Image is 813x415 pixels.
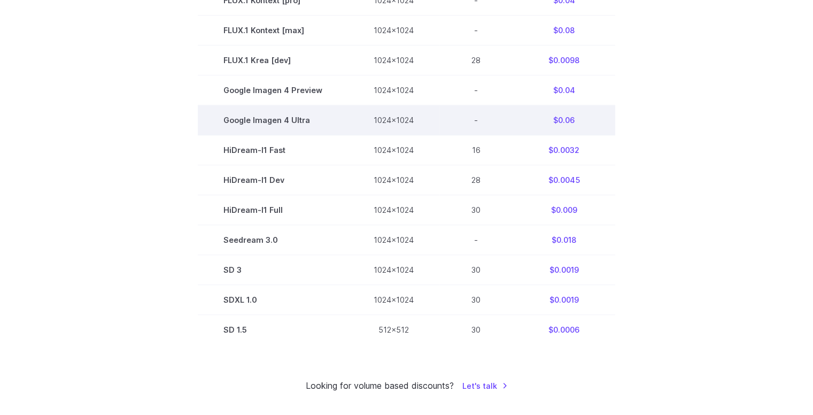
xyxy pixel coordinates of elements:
[348,225,439,255] td: 1024x1024
[198,45,348,75] td: FLUX.1 Krea [dev]
[348,75,439,105] td: 1024x1024
[198,165,348,195] td: HiDream-I1 Dev
[439,105,513,135] td: -
[348,315,439,345] td: 512x512
[462,380,508,392] a: Let's talk
[439,225,513,255] td: -
[439,165,513,195] td: 28
[439,285,513,315] td: 30
[513,45,615,75] td: $0.0098
[348,195,439,225] td: 1024x1024
[348,45,439,75] td: 1024x1024
[439,255,513,285] td: 30
[198,135,348,165] td: HiDream-I1 Fast
[513,16,615,45] td: $0.08
[306,379,454,393] small: Looking for volume based discounts?
[513,135,615,165] td: $0.0032
[439,45,513,75] td: 28
[348,16,439,45] td: 1024x1024
[198,195,348,225] td: HiDream-I1 Full
[439,135,513,165] td: 16
[513,75,615,105] td: $0.04
[198,285,348,315] td: SDXL 1.0
[198,225,348,255] td: Seedream 3.0
[513,315,615,345] td: $0.0006
[513,165,615,195] td: $0.0045
[439,75,513,105] td: -
[198,315,348,345] td: SD 1.5
[348,165,439,195] td: 1024x1024
[348,135,439,165] td: 1024x1024
[513,285,615,315] td: $0.0019
[198,75,348,105] td: Google Imagen 4 Preview
[439,315,513,345] td: 30
[198,105,348,135] td: Google Imagen 4 Ultra
[348,255,439,285] td: 1024x1024
[198,16,348,45] td: FLUX.1 Kontext [max]
[439,16,513,45] td: -
[513,105,615,135] td: $0.06
[513,225,615,255] td: $0.018
[348,285,439,315] td: 1024x1024
[348,105,439,135] td: 1024x1024
[198,255,348,285] td: SD 3
[513,195,615,225] td: $0.009
[439,195,513,225] td: 30
[513,255,615,285] td: $0.0019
